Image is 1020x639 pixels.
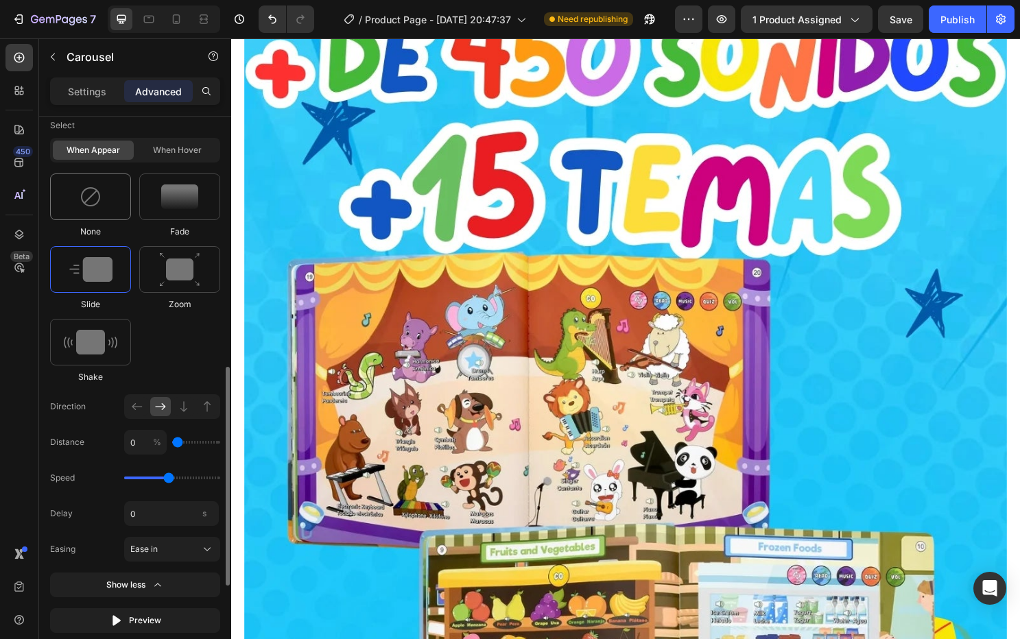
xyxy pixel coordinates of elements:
[50,471,75,485] span: Speed
[359,12,362,27] span: /
[13,146,33,157] div: 450
[752,12,842,27] span: 1 product assigned
[365,12,511,27] span: Product Page - [DATE] 20:47:37
[929,5,986,33] button: Publish
[50,113,220,138] p: Select
[259,5,314,33] div: Undo/Redo
[106,578,165,592] div: Show less
[50,435,84,449] span: Distance
[169,298,191,311] span: Zoom
[940,12,975,27] div: Publish
[81,298,100,311] span: Slide
[231,38,1020,639] iframe: Design area
[161,184,198,209] img: animation-image
[558,13,628,25] span: Need republishing
[10,251,33,262] div: Beta
[64,330,117,354] img: animation-image
[68,84,106,99] p: Settings
[80,186,102,208] img: animation-image
[124,537,220,562] button: Ease in
[124,430,167,455] input: %
[890,14,912,25] span: Save
[973,572,1006,605] div: Open Intercom Messenger
[53,141,134,160] div: When appear
[135,84,182,99] p: Advanced
[50,507,73,520] span: Delay
[5,5,102,33] button: 7
[170,226,189,238] span: Fade
[159,252,200,287] img: animation-image
[50,542,75,556] span: Easing
[50,572,220,597] button: Show less
[80,226,101,238] span: None
[110,614,161,627] div: Preview
[153,437,161,447] span: %
[130,543,158,555] span: Ease in
[202,508,206,518] span: s
[78,371,103,383] span: Shake
[67,49,183,65] p: Carousel
[50,608,220,633] button: Preview
[69,257,112,282] img: animation-image
[50,400,124,413] span: Direction
[137,141,217,160] div: When hover
[741,5,873,33] button: 1 product assigned
[90,11,96,27] p: 7
[124,501,219,526] input: s
[878,5,923,33] button: Save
